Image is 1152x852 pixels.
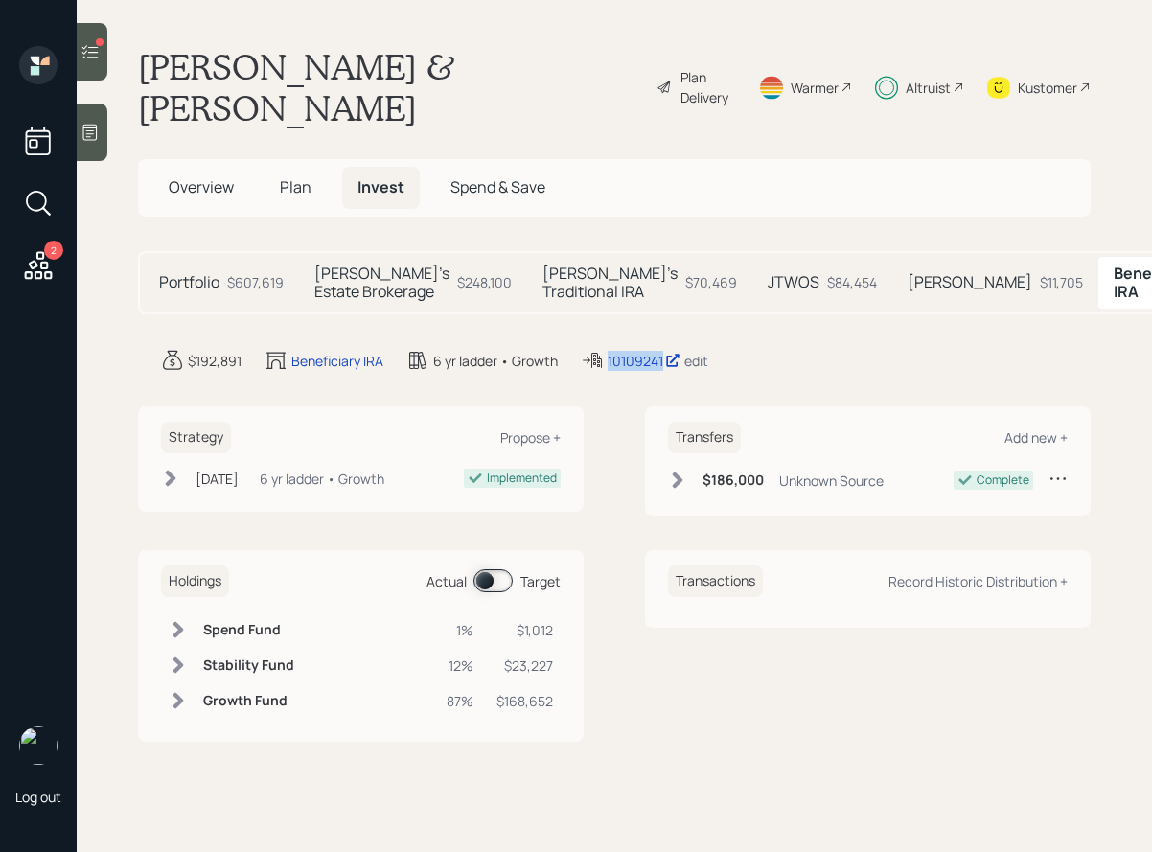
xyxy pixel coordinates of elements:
[906,78,951,98] div: Altruist
[44,241,63,260] div: 2
[684,352,708,370] div: edit
[450,176,545,197] span: Spend & Save
[447,691,473,711] div: 87%
[447,620,473,640] div: 1%
[668,565,763,597] h6: Transactions
[457,272,512,292] div: $248,100
[487,470,557,487] div: Implemented
[1004,428,1068,447] div: Add new +
[668,422,741,453] h6: Transfers
[433,351,558,371] div: 6 yr ladder • Growth
[608,351,680,371] div: 10109241
[680,67,735,107] div: Plan Delivery
[768,273,819,291] h5: JTWOS
[260,469,384,489] div: 6 yr ladder • Growth
[1040,272,1083,292] div: $11,705
[188,351,242,371] div: $192,891
[314,265,449,301] h5: [PERSON_NAME]'s Estate Brokerage
[779,471,884,491] div: Unknown Source
[138,46,641,128] h1: [PERSON_NAME] & [PERSON_NAME]
[161,565,229,597] h6: Holdings
[159,273,219,291] h5: Portfolio
[227,272,284,292] div: $607,619
[888,572,1068,590] div: Record Historic Distribution +
[500,428,561,447] div: Propose +
[280,176,311,197] span: Plan
[203,622,294,638] h6: Spend Fund
[908,273,1032,291] h5: [PERSON_NAME]
[977,472,1029,489] div: Complete
[827,272,877,292] div: $84,454
[196,469,239,489] div: [DATE]
[685,272,737,292] div: $70,469
[169,176,234,197] span: Overview
[357,176,404,197] span: Invest
[447,656,473,676] div: 12%
[496,691,553,711] div: $168,652
[19,726,58,765] img: sami-boghos-headshot.png
[520,571,561,591] div: Target
[703,472,764,489] h6: $186,000
[496,656,553,676] div: $23,227
[203,657,294,674] h6: Stability Fund
[1018,78,1077,98] div: Kustomer
[496,620,553,640] div: $1,012
[542,265,678,301] h5: [PERSON_NAME]'s Traditional IRA
[161,422,231,453] h6: Strategy
[291,351,383,371] div: Beneficiary IRA
[426,571,467,591] div: Actual
[203,693,294,709] h6: Growth Fund
[791,78,839,98] div: Warmer
[15,788,61,806] div: Log out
